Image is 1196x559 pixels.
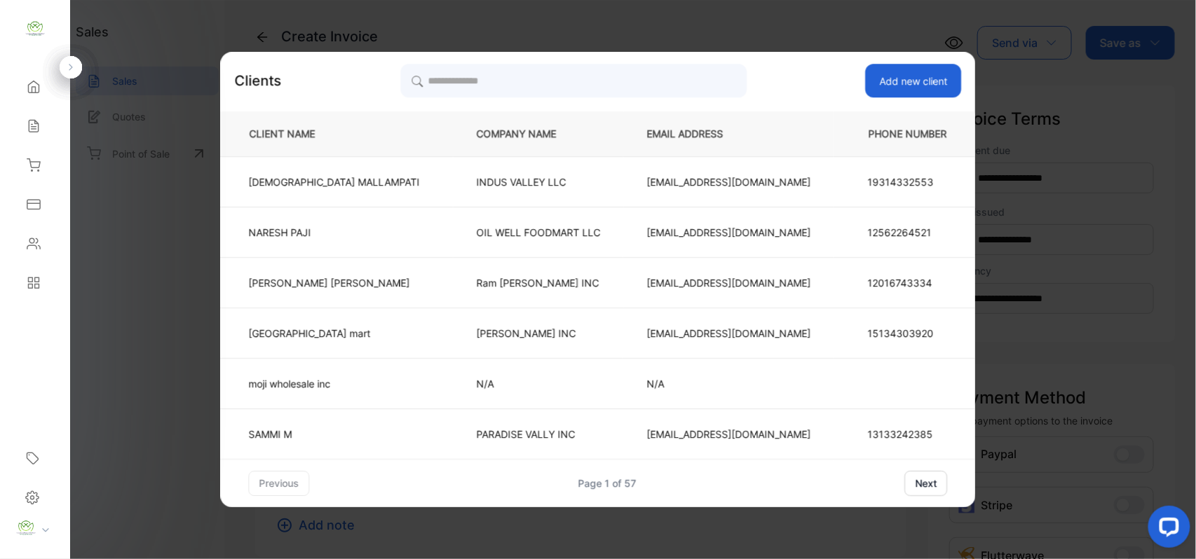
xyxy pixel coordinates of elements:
[647,174,811,189] p: [EMAIL_ADDRESS][DOMAIN_NAME]
[249,427,420,441] p: SAMMI M
[647,376,811,391] p: N/A
[868,225,948,240] p: 12562264521
[477,275,601,290] p: Ram [PERSON_NAME] INC
[477,326,601,340] p: [PERSON_NAME] INC
[647,127,811,142] p: EMAIL ADDRESS
[868,275,948,290] p: 12016743334
[249,275,420,290] p: [PERSON_NAME] [PERSON_NAME]
[477,376,601,391] p: N/A
[477,174,601,189] p: INDUS VALLEY LLC
[249,225,420,240] p: NARESH PAJI
[857,127,953,142] p: PHONE NUMBER
[235,70,282,91] p: Clients
[578,476,637,490] div: Page 1 of 57
[25,18,46,39] img: logo
[249,326,420,340] p: [GEOGRAPHIC_DATA] mart
[1137,500,1196,559] iframe: LiveChat chat widget
[249,376,420,391] p: moji wholesale inc
[244,127,430,142] p: CLIENT NAME
[249,174,420,189] p: [DEMOGRAPHIC_DATA] MALLAMPATI
[868,326,948,340] p: 15134303920
[477,127,601,142] p: COMPANY NAME
[866,64,962,97] button: Add new client
[647,225,811,240] p: [EMAIL_ADDRESS][DOMAIN_NAME]
[647,275,811,290] p: [EMAIL_ADDRESS][DOMAIN_NAME]
[15,518,36,539] img: profile
[477,427,601,441] p: PARADISE VALLY INC
[249,471,310,496] button: previous
[868,174,948,189] p: 19314332553
[477,225,601,240] p: OIL WELL FOODMART LLC
[905,471,948,496] button: next
[868,427,948,441] p: 13133242385
[647,427,811,441] p: [EMAIL_ADDRESS][DOMAIN_NAME]
[647,326,811,340] p: [EMAIL_ADDRESS][DOMAIN_NAME]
